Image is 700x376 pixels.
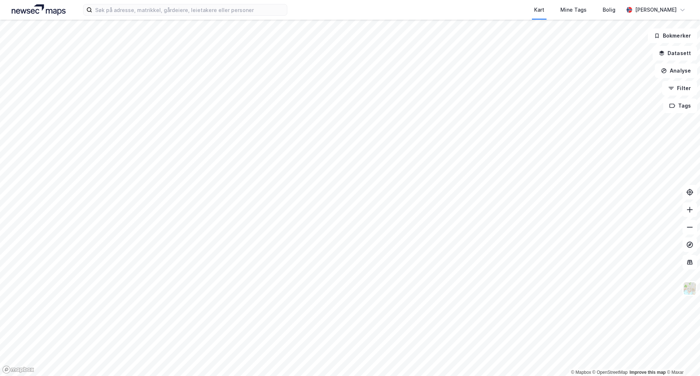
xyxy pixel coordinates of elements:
[630,370,666,375] a: Improve this map
[648,28,697,43] button: Bokmerker
[2,365,34,374] a: Mapbox homepage
[571,370,591,375] a: Mapbox
[592,370,628,375] a: OpenStreetMap
[683,282,697,295] img: Z
[664,341,700,376] iframe: Chat Widget
[635,5,677,14] div: [PERSON_NAME]
[603,5,615,14] div: Bolig
[653,46,697,61] button: Datasett
[560,5,587,14] div: Mine Tags
[663,98,697,113] button: Tags
[12,4,66,15] img: logo.a4113a55bc3d86da70a041830d287a7e.svg
[655,63,697,78] button: Analyse
[534,5,544,14] div: Kart
[92,4,287,15] input: Søk på adresse, matrikkel, gårdeiere, leietakere eller personer
[662,81,697,96] button: Filter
